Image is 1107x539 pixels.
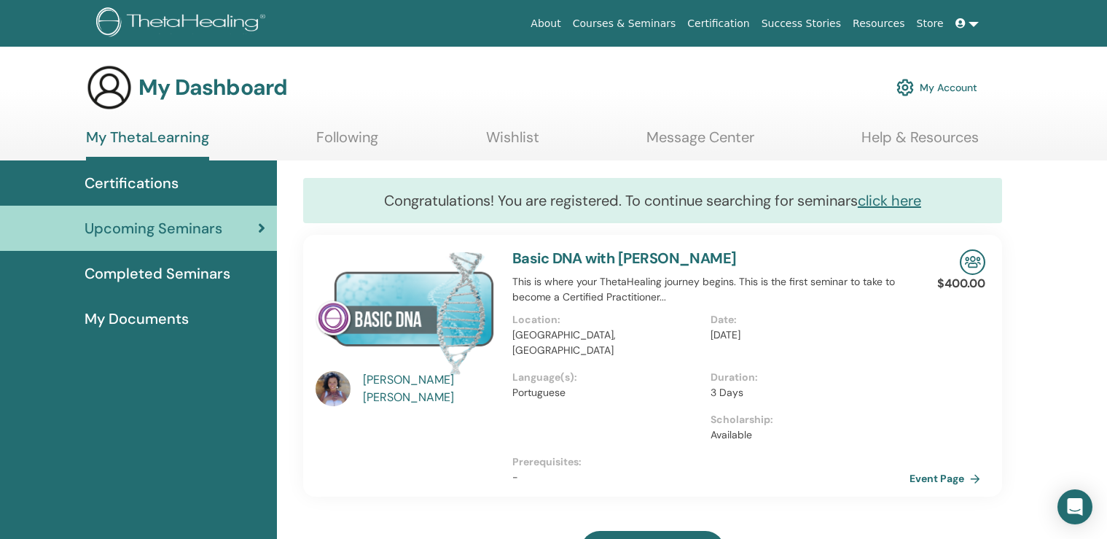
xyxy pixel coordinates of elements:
[711,412,901,427] p: Scholarship :
[896,75,914,100] img: cog.svg
[646,128,754,157] a: Message Center
[711,370,901,385] p: Duration :
[911,10,950,37] a: Store
[363,371,498,406] a: [PERSON_NAME] [PERSON_NAME]
[858,191,921,210] a: click here
[711,312,901,327] p: Date :
[85,263,230,284] span: Completed Seminars
[711,327,901,343] p: [DATE]
[960,249,985,275] img: In-Person Seminar
[756,10,847,37] a: Success Stories
[861,128,979,157] a: Help & Resources
[316,371,351,406] img: default.jpg
[567,10,682,37] a: Courses & Seminars
[847,10,911,37] a: Resources
[711,427,901,443] p: Available
[86,128,209,160] a: My ThetaLearning
[96,7,270,40] img: logo.png
[512,470,910,485] p: -
[486,128,539,157] a: Wishlist
[512,454,910,470] p: Prerequisites :
[512,274,910,305] p: This is where your ThetaHealing journey begins. This is the first seminar to take to become a Cer...
[896,71,977,104] a: My Account
[1057,489,1092,524] div: Open Intercom Messenger
[512,249,737,268] a: Basic DNA with [PERSON_NAME]
[85,217,222,239] span: Upcoming Seminars
[512,312,703,327] p: Location :
[85,308,189,330] span: My Documents
[138,74,287,101] h3: My Dashboard
[937,275,985,292] p: $400.00
[316,249,495,376] img: Basic DNA
[512,370,703,385] p: Language(s) :
[85,172,179,194] span: Certifications
[303,178,1002,223] div: Congratulations! You are registered. To continue searching for seminars
[711,385,901,400] p: 3 Days
[512,327,703,358] p: [GEOGRAPHIC_DATA], [GEOGRAPHIC_DATA]
[512,385,703,400] p: Portuguese
[910,468,986,489] a: Event Page
[681,10,755,37] a: Certification
[316,128,378,157] a: Following
[525,10,566,37] a: About
[86,64,133,111] img: generic-user-icon.jpg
